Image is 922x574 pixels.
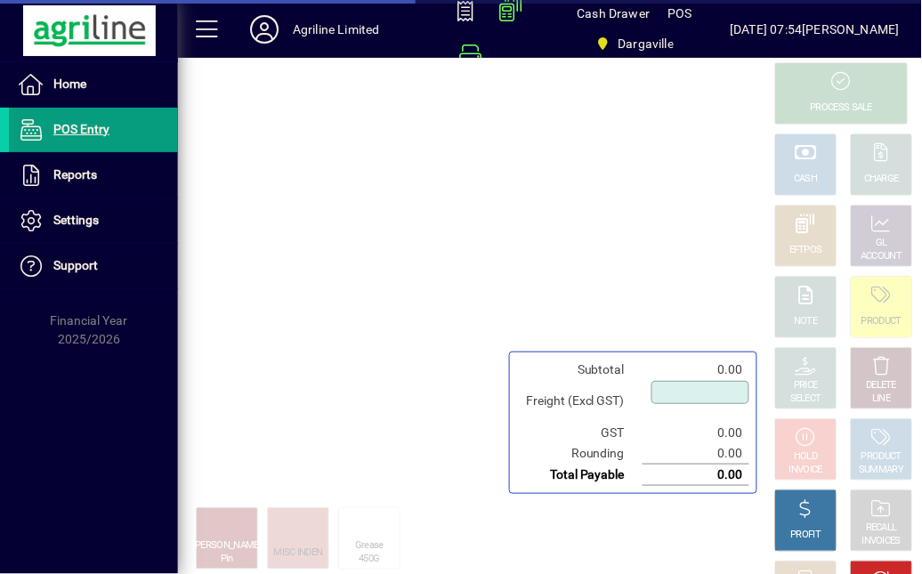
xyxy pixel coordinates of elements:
div: NOTE [795,315,818,328]
td: 0.00 [643,423,749,443]
div: RECALL [867,521,898,535]
div: Pin [221,553,233,566]
div: [PERSON_NAME] [193,539,261,553]
a: Support [9,244,178,288]
div: INVOICE [789,464,822,477]
td: Total Payable [517,465,643,486]
div: SELECT [791,392,822,406]
div: EFTPOS [790,244,823,257]
span: Home [53,77,86,91]
div: PROCESS SALE [811,101,873,115]
a: Reports [9,153,178,198]
td: 0.00 [643,443,749,465]
span: Support [53,258,98,272]
div: CASH [795,173,818,186]
td: Freight (Excl GST) [517,380,643,423]
td: 0.00 [643,360,749,380]
div: PRODUCT [861,315,902,328]
div: PROFIT [791,529,821,542]
span: Settings [53,213,99,227]
td: Rounding [517,443,643,465]
div: SUMMARY [860,464,904,477]
td: Subtotal [517,360,643,380]
a: Settings [9,198,178,243]
button: Profile [236,13,293,45]
div: PRICE [795,379,819,392]
td: 0.00 [643,465,749,486]
div: PRODUCT [861,450,902,464]
div: Agriline Limited [293,15,380,44]
span: [DATE] 07:54 [731,15,803,44]
a: Home [9,62,178,107]
div: 450G [359,553,379,566]
div: LINE [873,392,891,406]
div: CHARGE [865,173,900,186]
div: [PERSON_NAME] [803,15,900,44]
div: ACCOUNT [861,250,902,263]
span: Dargaville [588,28,681,60]
div: INVOICES [862,535,901,548]
div: HOLD [795,450,818,464]
span: POS Entry [53,122,109,136]
span: Dargaville [619,29,675,58]
div: Grease [355,539,384,553]
td: GST [517,423,643,443]
span: Reports [53,167,97,182]
div: DELETE [867,379,897,392]
div: GL [877,237,888,250]
div: MISC INDEN [273,546,322,560]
